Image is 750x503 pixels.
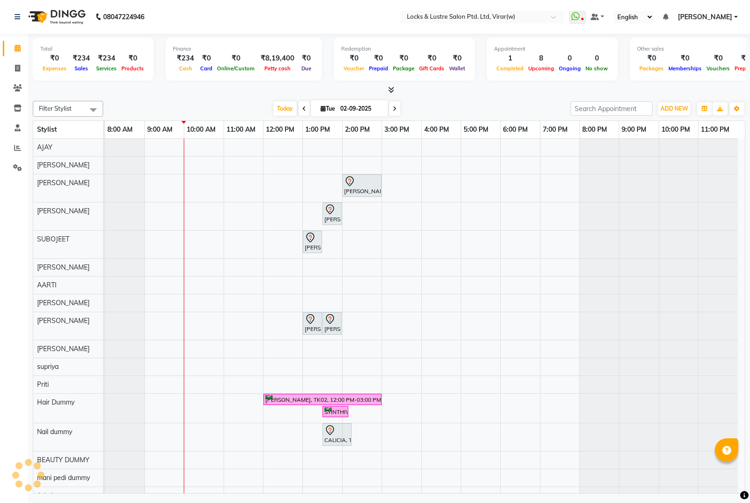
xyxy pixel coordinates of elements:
[37,473,90,482] span: mani pedi dummy
[367,53,390,64] div: ₹0
[417,53,447,64] div: ₹0
[540,123,570,136] a: 7:00 PM
[422,123,451,136] a: 4:00 PM
[304,232,321,252] div: [PERSON_NAME], TK04, 01:00 PM-01:30 PM, BASIC PEDICURE
[637,65,666,72] span: Packages
[337,102,384,116] input: 2025-09-02
[215,65,257,72] span: Online/Custom
[177,65,195,72] span: Cash
[666,53,704,64] div: ₹0
[323,407,347,416] div: SYINTHIYA, TK03, 01:30 PM-02:10 PM, New WOMEN HAIRCUT 199 - OG
[273,101,297,116] span: Today
[103,4,144,30] b: 08047224946
[447,53,467,64] div: ₹0
[198,53,215,64] div: ₹0
[94,53,119,64] div: ₹234
[37,456,90,464] span: BEAUTY DUMMY
[526,65,556,72] span: Upcoming
[390,53,417,64] div: ₹0
[678,12,732,22] span: [PERSON_NAME]
[343,176,381,195] div: [PERSON_NAME], TK01, 02:00 PM-03:00 PM, New WOMENS HAIRSPA - N
[580,123,609,136] a: 8:00 PM
[323,425,351,444] div: CALICIA, TK05, 01:30 PM-02:15 PM, New GEL POLISH HANDS & FEET
[323,204,341,224] div: [PERSON_NAME], TK04, 01:30 PM-02:00 PM, 799-CLASSIC FACIAL
[666,65,704,72] span: Memberships
[494,65,526,72] span: Completed
[215,53,257,64] div: ₹0
[711,465,741,494] iframe: chat widget
[698,123,732,136] a: 11:00 PM
[119,65,146,72] span: Products
[94,65,119,72] span: Services
[556,53,583,64] div: 0
[37,299,90,307] span: [PERSON_NAME]
[637,53,666,64] div: ₹0
[39,105,72,112] span: Filter Stylist
[583,65,610,72] span: No show
[37,161,90,169] span: [PERSON_NAME]
[40,45,146,53] div: Total
[37,491,56,500] span: Admin
[461,123,491,136] a: 5:00 PM
[341,65,367,72] span: Voucher
[145,123,175,136] a: 9:00 AM
[501,123,530,136] a: 6:00 PM
[494,53,526,64] div: 1
[37,428,72,436] span: Nail dummy
[704,65,732,72] span: Vouchers
[37,263,90,271] span: [PERSON_NAME]
[526,53,556,64] div: 8
[173,45,315,53] div: Finance
[583,53,610,64] div: 0
[198,65,215,72] span: Card
[304,314,321,333] div: [PERSON_NAME], TK01, 01:00 PM-01:30 PM, MINTREE FACIAL KIT - ORGANIC MUD
[382,123,412,136] a: 3:00 PM
[658,102,690,115] button: ADD NEW
[704,53,732,64] div: ₹0
[37,235,69,243] span: SUBOJEET
[343,123,372,136] a: 2:00 PM
[37,143,52,151] span: AJAY
[264,395,381,404] div: [PERSON_NAME], TK02, 12:00 PM-03:00 PM, New WOMEN GLOBAL MEDIUM LENGTH
[367,65,390,72] span: Prepaid
[224,123,258,136] a: 11:00 AM
[257,53,298,64] div: ₹8,19,400
[341,45,467,53] div: Redemption
[494,45,610,53] div: Appointment
[37,179,90,187] span: [PERSON_NAME]
[173,53,198,64] div: ₹234
[37,398,75,406] span: Hair Dummy
[303,123,332,136] a: 1:00 PM
[660,105,688,112] span: ADD NEW
[37,281,57,289] span: AARTI
[390,65,417,72] span: Package
[72,65,90,72] span: Sales
[262,65,293,72] span: Petty cash
[318,105,337,112] span: Tue
[263,123,297,136] a: 12:00 PM
[105,123,135,136] a: 8:00 AM
[37,207,90,215] span: [PERSON_NAME]
[119,53,146,64] div: ₹0
[37,316,90,325] span: [PERSON_NAME]
[37,125,57,134] span: Stylist
[298,53,315,64] div: ₹0
[556,65,583,72] span: Ongoing
[40,53,69,64] div: ₹0
[417,65,447,72] span: Gift Cards
[447,65,467,72] span: Wallet
[40,65,69,72] span: Expenses
[37,380,49,389] span: Priti
[570,101,652,116] input: Search Appointment
[659,123,692,136] a: 10:00 PM
[69,53,94,64] div: ₹234
[37,345,90,353] span: [PERSON_NAME]
[24,4,88,30] img: logo
[323,314,341,333] div: [PERSON_NAME], TK01, 01:30 PM-02:00 PM, WOMEN Essentail Wax - WOMEN Full Face
[184,123,218,136] a: 10:00 AM
[341,53,367,64] div: ₹0
[299,65,314,72] span: Due
[37,362,59,371] span: supriya
[619,123,649,136] a: 9:00 PM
